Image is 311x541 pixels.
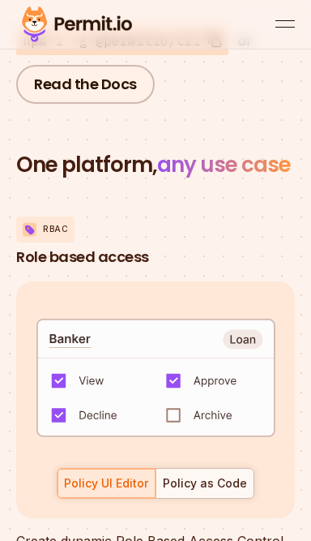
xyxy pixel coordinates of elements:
[43,223,68,235] p: RBAC
[157,150,291,179] span: any use case
[16,65,155,104] a: Read the Docs
[275,15,295,34] button: open menu
[16,246,149,268] h3: Role based access
[16,3,138,45] img: Permit logo
[16,149,295,181] h2: One platform,
[163,475,247,492] div: Policy as Code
